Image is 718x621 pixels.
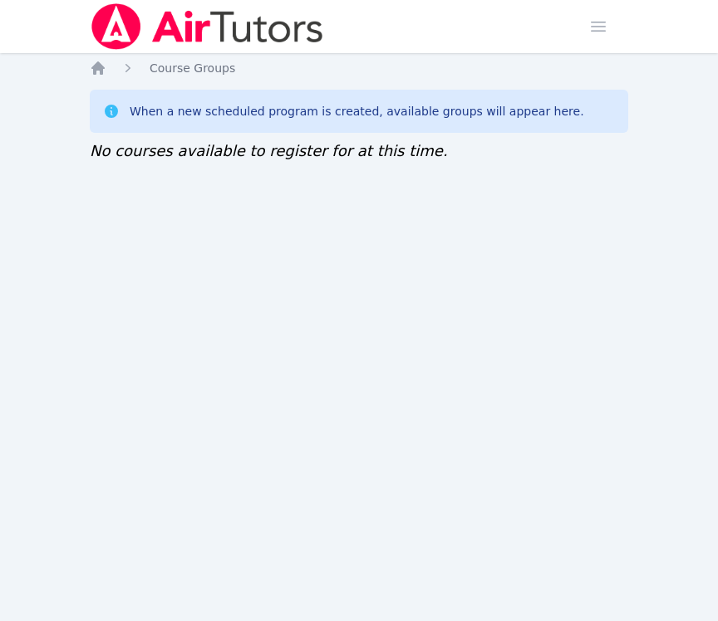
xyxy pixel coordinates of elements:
[130,103,584,120] div: When a new scheduled program is created, available groups will appear here.
[150,61,235,75] span: Course Groups
[90,3,325,50] img: Air Tutors
[90,142,448,159] span: No courses available to register for at this time.
[90,60,628,76] nav: Breadcrumb
[150,60,235,76] a: Course Groups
